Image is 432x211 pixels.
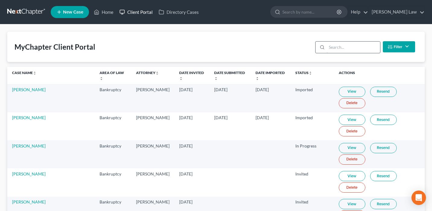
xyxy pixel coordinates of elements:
td: [PERSON_NAME] [131,84,174,112]
i: unfold_more [309,71,312,75]
span: [DATE] [256,87,269,92]
td: Bankruptcy [95,112,131,140]
a: Resend [370,87,397,97]
span: [DATE] [179,171,192,176]
span: [DATE] [179,199,192,204]
span: [DATE] [179,87,192,92]
i: unfold_more [155,71,159,75]
td: Imported [291,84,334,112]
a: Client Portal [116,7,156,17]
a: Date Invitedunfold_more [179,70,204,80]
td: Bankruptcy [95,84,131,112]
a: View [339,143,365,153]
a: View [339,87,365,97]
a: [PERSON_NAME] [12,143,46,148]
td: [PERSON_NAME] [131,112,174,140]
a: Statusunfold_more [295,70,312,75]
i: unfold_more [100,77,103,80]
a: Case Nameunfold_more [12,70,37,75]
a: Resend [370,199,397,209]
a: Delete [339,126,365,136]
a: View [339,171,365,181]
span: [DATE] [256,115,269,120]
th: Actions [334,67,425,84]
a: Home [91,7,116,17]
a: [PERSON_NAME] [12,87,46,92]
a: Delete [339,154,365,165]
td: In Progress [291,140,334,168]
span: [DATE] [179,143,192,148]
a: View [339,115,365,125]
td: Invited [291,168,334,196]
i: unfold_more [256,77,259,80]
td: Imported [291,112,334,140]
button: Filter [383,41,415,52]
td: [PERSON_NAME] [131,140,174,168]
a: Help [348,7,368,17]
div: MyChapter Client Portal [14,42,95,52]
a: [PERSON_NAME] [12,115,46,120]
a: Delete [339,98,365,108]
td: Bankruptcy [95,140,131,168]
a: Delete [339,182,365,193]
div: Open Intercom Messenger [411,191,426,205]
a: [PERSON_NAME] [12,171,46,176]
input: Search by name... [282,6,338,17]
a: Area of Lawunfold_more [100,70,124,80]
i: unfold_more [33,71,37,75]
span: [DATE] [179,115,192,120]
a: Resend [370,171,397,181]
td: [PERSON_NAME] [131,168,174,196]
a: Resend [370,143,397,153]
i: unfold_more [179,77,183,80]
input: Search... [327,42,380,53]
span: [DATE] [214,87,227,92]
a: Date Importedunfold_more [256,70,285,80]
span: New Case [63,10,83,14]
a: Date Submittedunfold_more [214,70,245,80]
a: View [339,199,365,209]
a: Resend [370,115,397,125]
span: [DATE] [214,115,227,120]
a: [PERSON_NAME] [12,199,46,204]
td: Bankruptcy [95,168,131,196]
a: Attorneyunfold_more [136,70,159,75]
a: [PERSON_NAME] Law [369,7,424,17]
i: unfold_more [214,77,218,80]
a: Directory Cases [156,7,202,17]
